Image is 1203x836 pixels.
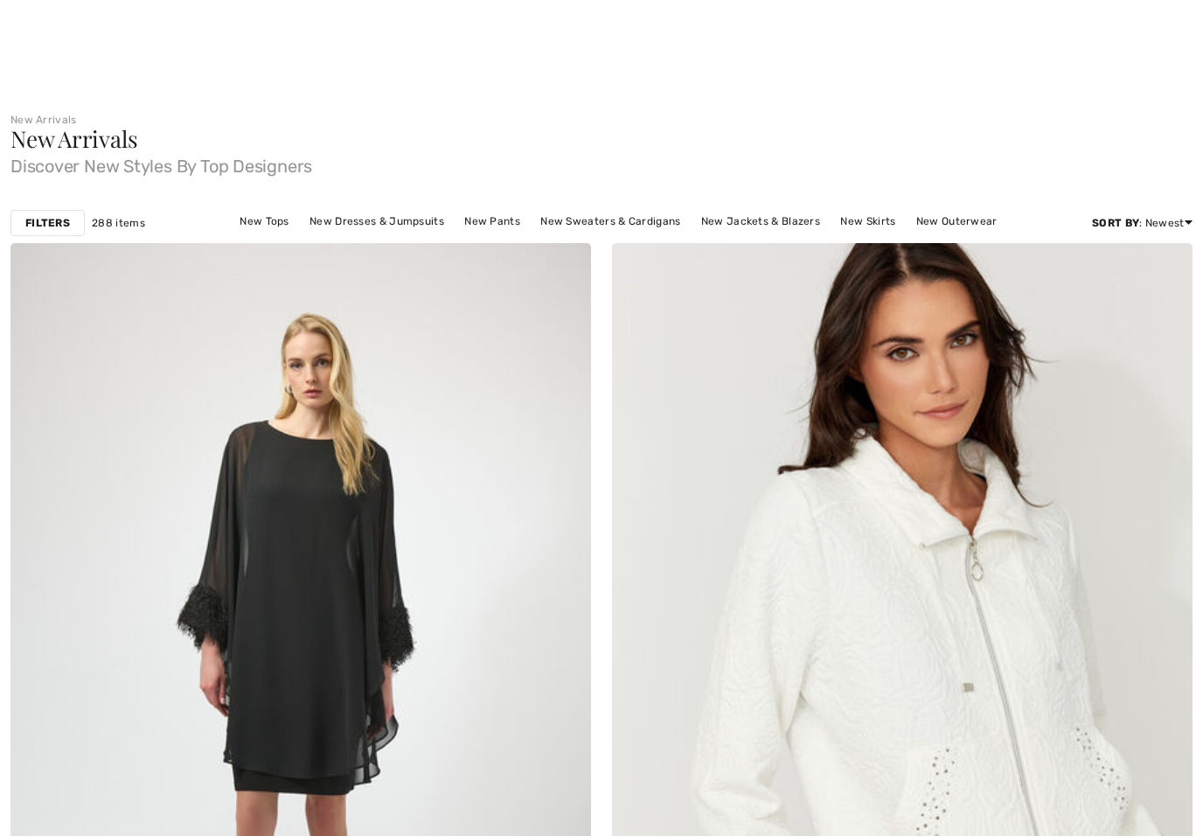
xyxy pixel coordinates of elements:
a: New Outerwear [907,210,1006,233]
div: : Newest [1092,215,1193,231]
a: New Pants [455,210,529,233]
strong: Sort By [1092,217,1139,229]
a: New Sweaters & Cardigans [532,210,689,233]
a: New Dresses & Jumpsuits [301,210,453,233]
span: Discover New Styles By Top Designers [10,150,1193,175]
strong: Filters [25,215,70,231]
a: New Jackets & Blazers [692,210,829,233]
span: 288 items [92,215,145,231]
span: New Arrivals [10,123,137,154]
a: New Skirts [831,210,904,233]
a: New Tops [231,210,297,233]
a: New Arrivals [10,114,77,126]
